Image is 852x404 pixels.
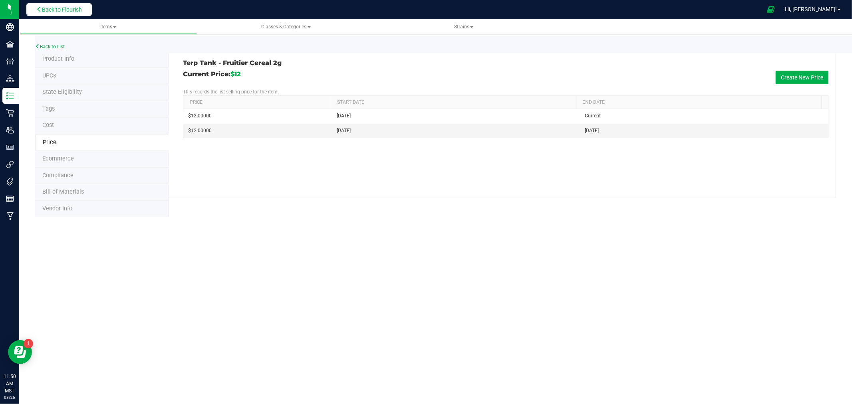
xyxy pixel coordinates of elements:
span: Ecommerce [42,155,74,162]
inline-svg: Configuration [6,57,14,65]
inline-svg: Company [6,23,14,31]
th: Start Date [331,96,576,109]
h3: Terp Tank - Fruitier Cereal 2g [183,59,500,67]
inline-svg: User Roles [6,143,14,151]
th: Price [183,96,330,109]
p: This records the list selling price for the item. [183,88,828,95]
span: $12 [230,70,241,78]
span: Items [100,24,116,30]
span: Classes & Categories [262,24,311,30]
iframe: Resource center unread badge [24,339,33,349]
inline-svg: Manufacturing [6,212,14,220]
span: Bill of Materials [42,188,84,195]
inline-svg: Retail [6,109,14,117]
span: Tag [42,89,82,95]
span: Current [585,112,601,120]
th: End Date [576,96,821,109]
span: $12.00000 [188,112,212,120]
inline-svg: Distribution [6,75,14,83]
span: Strains [454,24,473,30]
span: Price [43,139,56,146]
h3: Current Price: [183,71,241,84]
span: Compliance [42,172,73,179]
span: Product Info [42,55,74,62]
p: 11:50 AM MST [4,373,16,394]
inline-svg: Integrations [6,160,14,168]
inline-svg: Reports [6,195,14,203]
span: [DATE] [337,112,351,120]
inline-svg: Tags [6,178,14,186]
inline-svg: Inventory [6,92,14,100]
a: Back to List [35,44,65,50]
span: Back to Flourish [42,6,82,13]
inline-svg: Users [6,126,14,134]
button: Back to Flourish [26,3,92,16]
p: 08/26 [4,394,16,400]
span: Vendor Info [42,205,72,212]
span: Open Ecommerce Menu [762,2,780,17]
span: [DATE] [585,127,599,135]
span: Hi, [PERSON_NAME]! [785,6,837,12]
span: $12.00000 [188,127,212,135]
button: Create New Price [776,71,828,84]
span: [DATE] [337,127,351,135]
iframe: Resource center [8,340,32,364]
span: Tag [42,105,55,112]
inline-svg: Facilities [6,40,14,48]
span: Cost [42,122,54,129]
span: Tag [42,72,56,79]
